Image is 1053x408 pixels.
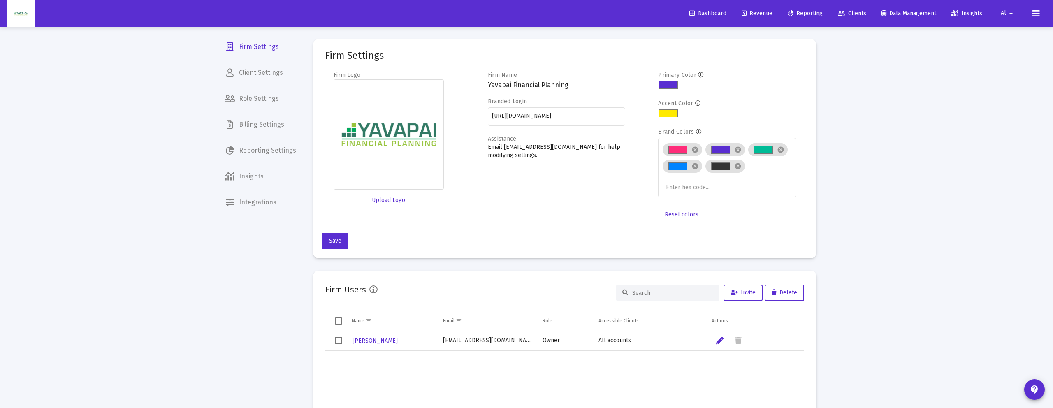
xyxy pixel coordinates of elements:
span: Invite [731,289,756,296]
td: Column Name [346,311,437,331]
span: Save [329,237,341,244]
span: Owner [543,337,560,344]
a: Reporting Settings [218,141,303,160]
a: Clients [831,5,873,22]
span: Reporting [788,10,823,17]
a: Integrations [218,192,303,212]
td: Column Email [437,311,537,331]
div: Name [352,318,364,324]
div: Select all [335,317,342,325]
span: Reset colors [665,211,698,218]
a: Billing Settings [218,115,303,134]
h2: Firm Users [325,283,366,296]
button: Save [322,233,348,249]
label: Brand Colors [658,128,694,135]
input: Search [632,290,713,297]
input: Enter hex code... [666,184,728,191]
a: Dashboard [683,5,733,22]
mat-icon: cancel [734,146,742,153]
div: Email [443,318,455,324]
button: Upload Logo [334,192,444,209]
span: Clients [838,10,866,17]
label: Accent Color [658,100,693,107]
h3: Yavapai Financial Planning [488,79,626,91]
div: Role [543,318,552,324]
div: Actions [712,318,728,324]
span: All accounts [598,337,631,344]
td: [EMAIL_ADDRESS][DOMAIN_NAME] [437,331,537,351]
span: Show filter options for column 'Name' [366,318,372,324]
span: Insights [951,10,982,17]
a: Role Settings [218,89,303,109]
mat-icon: cancel [691,146,699,153]
mat-chip-list: Brand colors [663,141,792,192]
label: Firm Name [488,72,517,79]
span: [PERSON_NAME] [353,337,398,344]
label: Branded Login [488,98,527,105]
label: Firm Logo [334,72,361,79]
td: Column Role [537,311,592,331]
a: Data Management [875,5,943,22]
a: Revenue [735,5,779,22]
span: Data Management [881,10,936,17]
td: Column Accessible Clients [593,311,706,331]
td: Column Actions [706,311,804,331]
span: Delete [772,289,797,296]
span: Dashboard [689,10,726,17]
div: Select row [335,337,342,344]
a: Insights [218,167,303,186]
img: Dashboard [13,5,29,22]
a: Reporting [781,5,829,22]
mat-icon: cancel [777,146,784,153]
mat-icon: cancel [734,162,742,170]
span: Upload Logo [372,197,405,204]
button: Invite [724,285,763,301]
a: Insights [945,5,989,22]
p: Email [EMAIL_ADDRESS][DOMAIN_NAME] for help modifying settings. [488,143,626,160]
span: Show filter options for column 'Email' [456,318,462,324]
label: Assistance [488,135,517,142]
button: Al [991,5,1026,21]
span: Revenue [742,10,772,17]
a: [PERSON_NAME] [352,335,399,347]
mat-icon: cancel [691,162,699,170]
div: Accessible Clients [598,318,639,324]
mat-icon: arrow_drop_down [1006,5,1016,22]
span: Al [1001,10,1006,17]
a: Client Settings [218,63,303,83]
button: Reset colors [658,206,705,223]
mat-icon: contact_support [1030,385,1039,394]
label: Primary Color [658,72,696,79]
button: Delete [765,285,804,301]
img: Firm logo [334,79,444,190]
mat-card-title: Firm Settings [325,51,384,60]
a: Firm Settings [218,37,303,57]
